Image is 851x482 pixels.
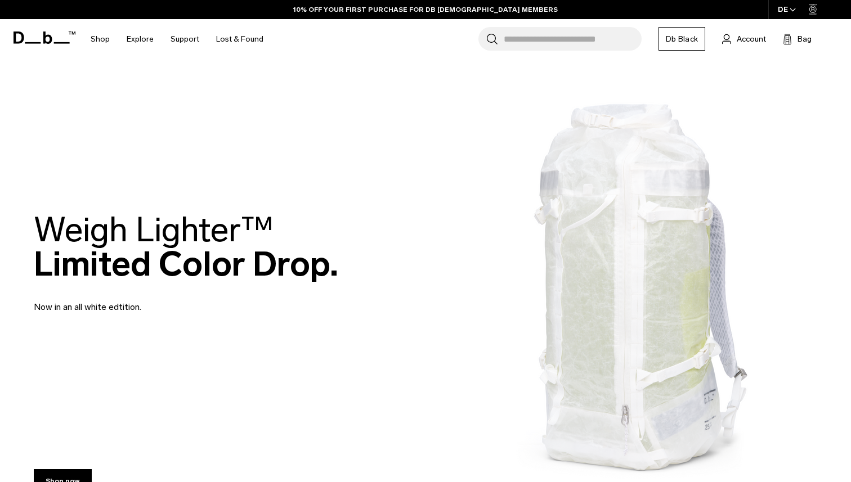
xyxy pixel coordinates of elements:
a: Support [171,19,199,59]
a: 10% OFF YOUR FIRST PURCHASE FOR DB [DEMOGRAPHIC_DATA] MEMBERS [293,4,558,15]
span: Bag [798,33,812,45]
a: Account [722,32,766,46]
p: Now in an all white edtition. [34,287,304,314]
span: Weigh Lighter™ [34,209,274,250]
span: Account [737,33,766,45]
a: Db Black [659,27,705,51]
a: Shop [91,19,110,59]
nav: Main Navigation [82,19,272,59]
a: Explore [127,19,154,59]
h2: Limited Color Drop. [34,213,338,281]
button: Bag [783,32,812,46]
a: Lost & Found [216,19,263,59]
